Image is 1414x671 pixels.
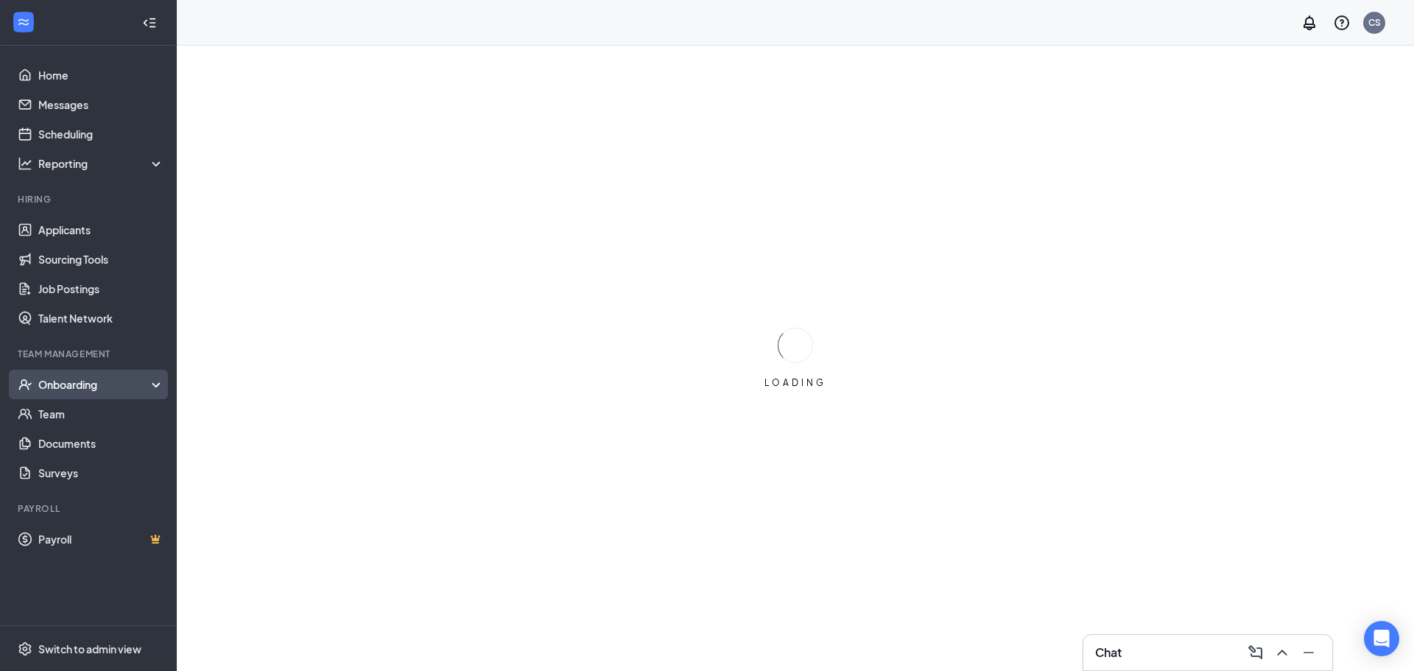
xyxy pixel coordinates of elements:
a: Surveys [38,458,164,488]
div: LOADING [759,376,832,389]
a: Scheduling [38,119,164,149]
a: Applicants [38,215,164,245]
a: Documents [38,429,164,458]
div: Open Intercom Messenger [1364,621,1399,656]
svg: Minimize [1300,644,1318,661]
div: Payroll [18,502,161,515]
a: Sourcing Tools [38,245,164,274]
svg: Analysis [18,156,32,171]
svg: Notifications [1301,14,1318,32]
a: Messages [38,90,164,119]
a: Home [38,60,164,90]
div: CS [1368,16,1381,29]
button: ComposeMessage [1244,641,1267,664]
svg: QuestionInfo [1333,14,1351,32]
h3: Chat [1095,644,1122,661]
div: Hiring [18,193,161,205]
div: Team Management [18,348,161,360]
svg: ComposeMessage [1247,644,1264,661]
svg: ChevronUp [1273,644,1291,661]
svg: UserCheck [18,377,32,392]
svg: WorkstreamLogo [16,15,31,29]
a: Job Postings [38,274,164,303]
div: Switch to admin view [38,642,141,656]
a: PayrollCrown [38,524,164,554]
div: Reporting [38,156,165,171]
svg: Collapse [142,15,157,30]
svg: Settings [18,642,32,656]
div: Onboarding [38,377,152,392]
a: Team [38,399,164,429]
button: Minimize [1297,641,1320,664]
a: Talent Network [38,303,164,333]
button: ChevronUp [1270,641,1294,664]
